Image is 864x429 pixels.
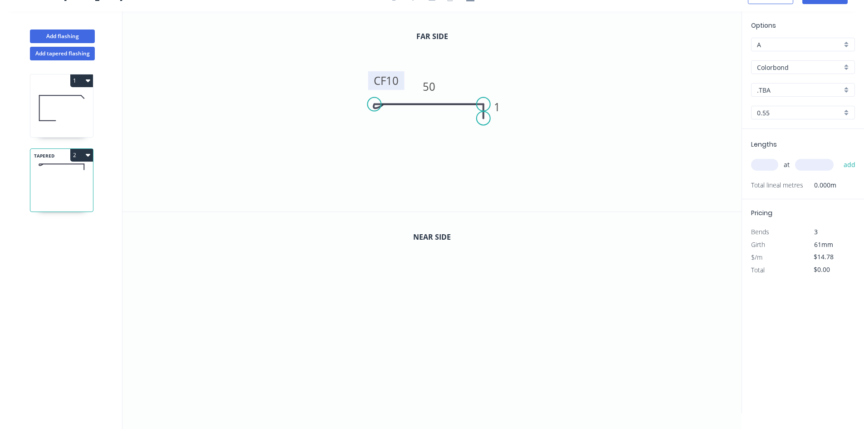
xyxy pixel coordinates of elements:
[751,21,776,30] span: Options
[839,157,860,173] button: add
[30,47,95,60] button: Add tapered flashing
[814,227,818,236] span: 3
[122,212,742,413] svg: 0
[423,79,435,94] tspan: 50
[803,179,836,192] span: 0.000m
[751,140,777,149] span: Lengths
[30,30,95,43] button: Add flashing
[751,227,769,236] span: Bends
[757,40,842,49] input: Price level
[70,74,93,87] button: 1
[757,108,842,118] input: Thickness
[751,179,803,192] span: Total lineal metres
[757,85,842,95] input: Colour
[784,158,790,171] span: at
[374,73,386,88] tspan: CF
[751,266,765,274] span: Total
[751,253,762,261] span: $/m
[751,240,765,249] span: Girth
[814,240,833,249] span: 61mm
[757,63,842,72] input: Material
[70,149,93,162] button: 2
[122,11,742,212] svg: 0
[386,73,399,88] tspan: 10
[751,208,772,217] span: Pricing
[494,99,500,114] tspan: 1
